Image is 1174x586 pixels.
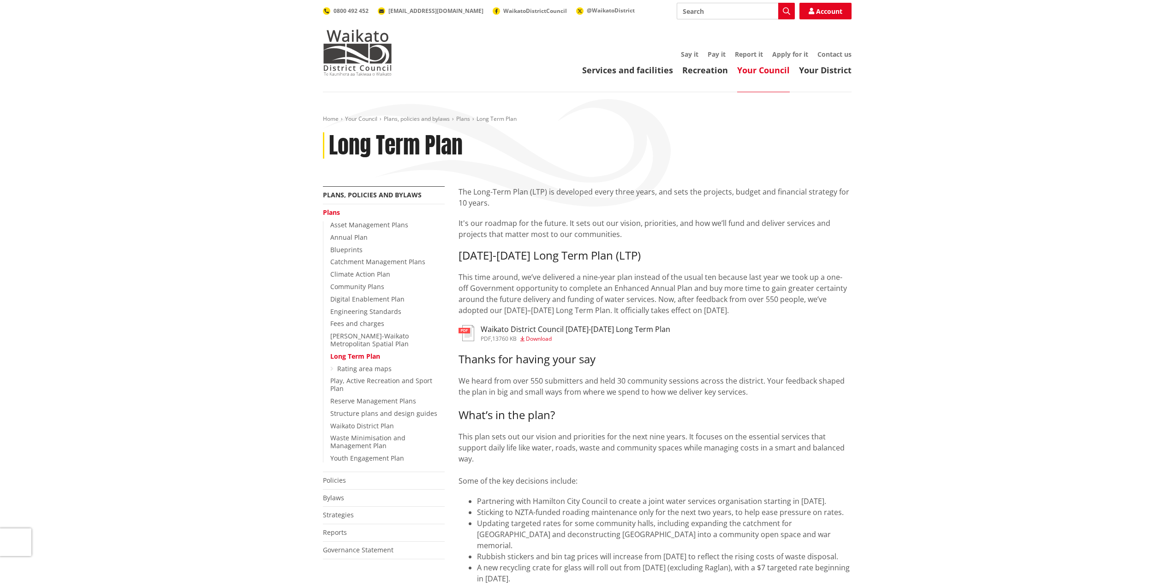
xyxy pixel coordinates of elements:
[503,7,567,15] span: WaikatoDistrictCouncil
[677,3,795,19] input: Search input
[459,325,474,341] img: document-pdf.svg
[576,6,635,14] a: @WaikatoDistrict
[330,376,432,393] a: Play, Active Recreation and Sport Plan
[323,208,340,217] a: Plans
[330,421,394,430] a: Waikato District Plan
[330,307,401,316] a: Engineering Standards
[323,7,369,15] a: 0800 492 452
[477,507,852,518] li: Sticking to NZTA-funded roading maintenance only for the next two years, to help ease pressure on...
[330,397,416,405] a: Reserve Management Plans
[799,3,852,19] a: Account
[323,190,422,199] a: Plans, policies and bylaws
[456,115,470,123] a: Plans
[323,476,346,485] a: Policies
[337,364,392,373] a: Rating area maps
[459,249,852,262] h3: [DATE]-[DATE] Long Term Plan (LTP)
[330,257,425,266] a: Catchment Management Plans
[459,325,670,342] a: Waikato District Council [DATE]-[DATE] Long Term Plan pdf,13760 KB Download
[330,295,405,303] a: Digital Enablement Plan
[459,432,845,464] span: This plan sets out our vision and priorities for the next nine years. It focuses on the essential...
[330,352,380,361] a: Long Term Plan
[334,7,369,15] span: 0800 492 452
[477,562,852,584] li: A new recycling crate for glass will roll out from [DATE] (excluding Raglan), with a $7 targeted ...
[323,528,347,537] a: Reports
[330,454,404,462] a: Youth Engagement Plan
[477,551,852,562] li: Rubbish stickers and bin tag prices will increase from [DATE] to reflect the rising costs of wast...
[330,220,408,229] a: Asset Management Plans
[323,30,392,76] img: Waikato District Council - Te Kaunihera aa Takiwaa o Waikato
[330,282,384,291] a: Community Plans
[330,331,409,348] a: [PERSON_NAME]-Waikato Metropolitan Spatial Plan
[459,376,845,397] span: We heard from over 550 submitters and held 30 community sessions across the district. Your feedba...
[459,218,852,240] p: It's our roadmap for the future. It sets out our vision, priorities, and how we’ll fund and deliv...
[323,510,354,519] a: Strategies
[459,408,852,422] h3: What’s in the plan?
[459,353,852,366] h3: Thanks for having your say
[323,115,852,123] nav: breadcrumb
[481,325,670,334] h3: Waikato District Council [DATE]-[DATE] Long Term Plan
[330,319,384,328] a: Fees and charges
[330,270,390,278] a: Climate Action Plan
[481,335,491,343] span: pdf
[477,518,852,551] li: Updating targeted rates for some community halls, including expanding the catchment for [GEOGRAPH...
[481,336,670,342] div: ,
[330,245,363,254] a: Blueprints
[799,65,852,76] a: Your District
[708,50,726,59] a: Pay it
[459,186,852,208] p: The Long-Term Plan (LTP) is developed every three years, and sets the projects, budget and financ...
[384,115,450,123] a: Plans, policies and bylaws
[526,335,552,343] span: Download
[323,493,344,502] a: Bylaws
[735,50,763,59] a: Report it
[477,496,826,506] span: Partnering with Hamilton City Council to create a joint water services organisation starting in [...
[772,50,808,59] a: Apply for it
[330,433,405,450] a: Waste Minimisation and Management Plan
[323,115,339,123] a: Home
[329,132,463,159] h1: Long Term Plan
[682,65,728,76] a: Recreation
[681,50,698,59] a: Say it
[737,65,790,76] a: Your Council
[582,65,673,76] a: Services and facilities
[477,115,517,123] span: Long Term Plan
[323,545,393,554] a: Governance Statement
[330,233,368,242] a: Annual Plan
[330,409,437,418] a: Structure plans and design guides
[492,335,517,343] span: 13760 KB
[459,475,852,486] p: Some of the key decisions include:
[388,7,483,15] span: [EMAIL_ADDRESS][DOMAIN_NAME]
[459,272,852,316] p: This time around, we’ve delivered a nine-year plan instead of the usual ten because last year we ...
[493,7,567,15] a: WaikatoDistrictCouncil
[378,7,483,15] a: [EMAIL_ADDRESS][DOMAIN_NAME]
[345,115,377,123] a: Your Council
[817,50,852,59] a: Contact us
[587,6,635,14] span: @WaikatoDistrict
